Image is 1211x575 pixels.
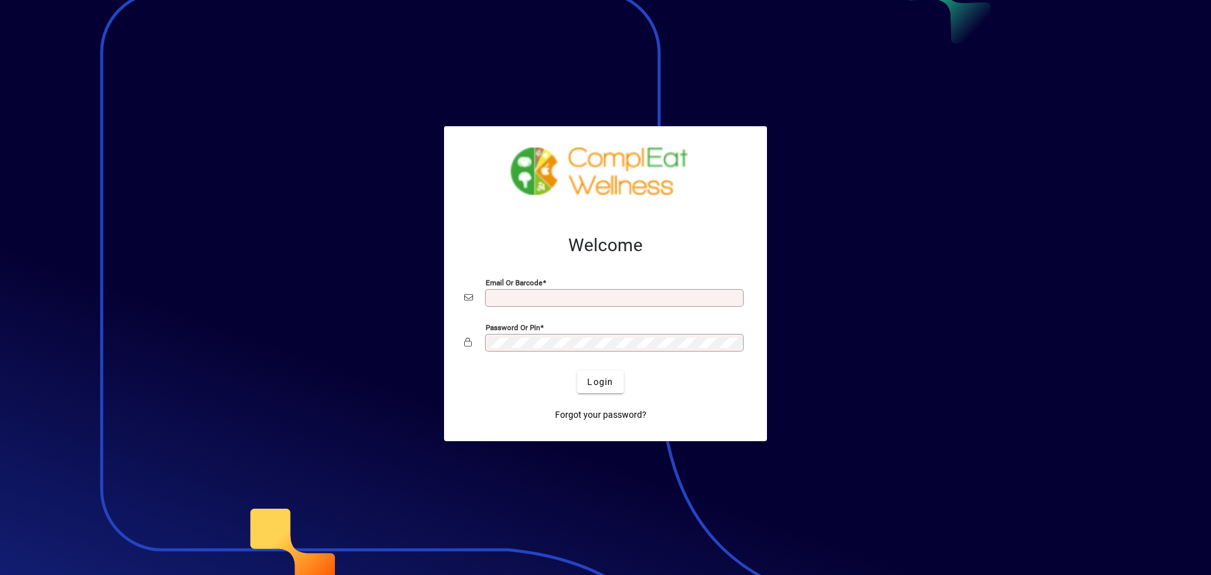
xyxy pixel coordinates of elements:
[550,403,652,426] a: Forgot your password?
[464,235,747,256] h2: Welcome
[555,408,646,422] span: Forgot your password?
[486,278,542,287] mat-label: Email or Barcode
[577,370,623,393] button: Login
[486,323,540,332] mat-label: Password or Pin
[587,376,613,389] span: Login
